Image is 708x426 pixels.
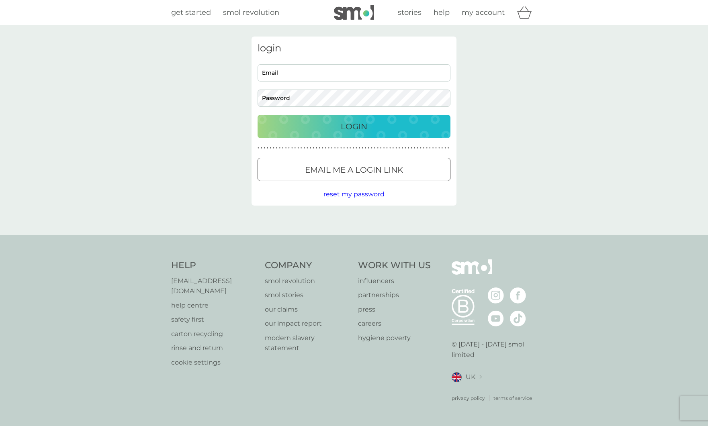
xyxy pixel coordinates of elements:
a: help [434,7,450,18]
p: ● [313,146,314,150]
p: ● [380,146,382,150]
p: ● [371,146,372,150]
img: visit the smol Youtube page [488,310,504,326]
p: ● [438,146,440,150]
a: privacy policy [452,394,485,402]
a: cookie settings [171,357,257,368]
p: ● [273,146,274,150]
p: ● [258,146,259,150]
p: ● [350,146,351,150]
a: my account [462,7,505,18]
p: ● [319,146,321,150]
p: ● [328,146,329,150]
p: ● [401,146,403,150]
p: ● [261,146,262,150]
a: careers [358,318,431,329]
p: ● [331,146,333,150]
p: ● [393,146,394,150]
p: ● [389,146,391,150]
p: ● [297,146,299,150]
p: Login [341,120,367,133]
p: ● [270,146,272,150]
p: ● [432,146,434,150]
p: ● [423,146,425,150]
p: ● [282,146,284,150]
p: ● [435,146,437,150]
p: © [DATE] - [DATE] smol limited [452,339,537,360]
span: help [434,8,450,17]
p: ● [295,146,296,150]
p: ● [386,146,388,150]
p: ● [414,146,415,150]
p: ● [301,146,302,150]
a: modern slavery statement [265,333,350,353]
p: ● [420,146,422,150]
h4: Help [171,259,257,272]
p: ● [399,146,400,150]
p: ● [288,146,290,150]
img: visit the smol Instagram page [488,287,504,304]
p: ● [442,146,443,150]
img: visit the smol Tiktok page [510,310,526,326]
button: Login [258,115,450,138]
a: press [358,304,431,315]
p: ● [417,146,419,150]
a: carton recycling [171,329,257,339]
p: ● [279,146,280,150]
a: partnerships [358,290,431,300]
p: ● [334,146,336,150]
p: ● [352,146,354,150]
p: ● [264,146,265,150]
h3: login [258,43,450,54]
h4: Work With Us [358,259,431,272]
a: stories [398,7,422,18]
p: ● [395,146,397,150]
p: ● [344,146,345,150]
a: [EMAIL_ADDRESS][DOMAIN_NAME] [171,276,257,296]
span: stories [398,8,422,17]
p: ● [444,146,446,150]
a: our claims [265,304,350,315]
p: ● [408,146,409,150]
p: ● [325,146,327,150]
p: terms of service [493,394,532,402]
p: ● [362,146,363,150]
p: ● [411,146,412,150]
h4: Company [265,259,350,272]
p: hygiene poverty [358,333,431,343]
p: ● [365,146,366,150]
a: help centre [171,300,257,311]
p: ● [448,146,449,150]
a: our impact report [265,318,350,329]
span: UK [466,372,475,382]
div: basket [517,4,537,20]
button: reset my password [323,189,385,200]
img: smol [334,5,374,20]
p: ● [346,146,348,150]
img: select a new location [479,375,482,379]
a: safety first [171,314,257,325]
p: ● [285,146,287,150]
p: ● [405,146,406,150]
p: ● [303,146,305,150]
p: ● [340,146,342,150]
p: ● [307,146,308,150]
span: get started [171,8,211,17]
a: smol stories [265,290,350,300]
img: smol [452,259,492,287]
p: influencers [358,276,431,286]
span: reset my password [323,190,385,198]
p: ● [291,146,293,150]
a: rinse and return [171,343,257,353]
